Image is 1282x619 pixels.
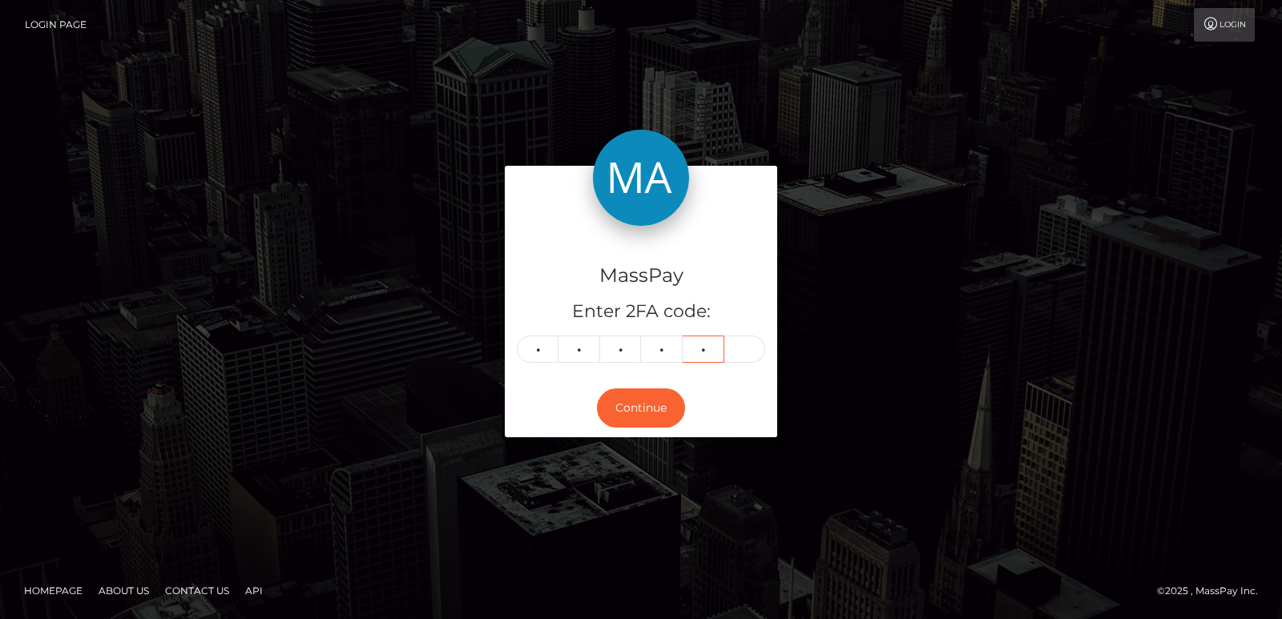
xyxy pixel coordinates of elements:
a: API [239,578,269,603]
h5: Enter 2FA code: [517,299,765,324]
div: © 2025 , MassPay Inc. [1157,582,1270,600]
button: Continue [597,388,685,428]
img: MassPay [593,130,689,226]
a: Login Page [25,8,87,42]
a: Homepage [18,578,89,603]
a: Contact Us [159,578,236,603]
a: Login [1194,8,1255,42]
a: About Us [92,578,155,603]
h4: MassPay [517,262,765,290]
